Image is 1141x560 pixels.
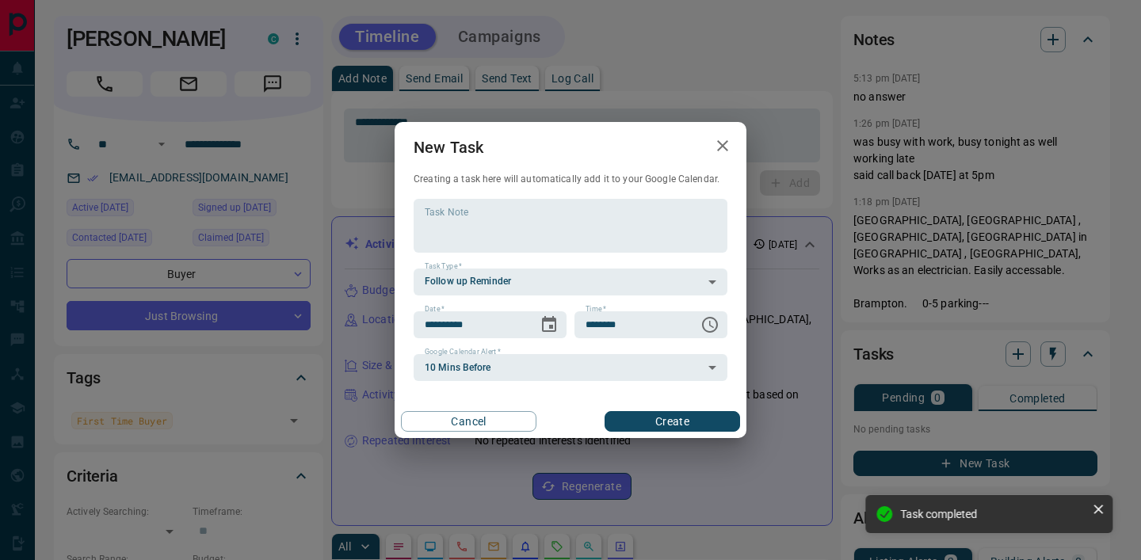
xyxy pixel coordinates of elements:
p: Creating a task here will automatically add it to your Google Calendar. [414,173,727,186]
label: Date [425,304,445,314]
label: Google Calendar Alert [425,347,501,357]
h2: New Task [395,122,502,173]
div: Follow up Reminder [414,269,727,295]
button: Cancel [401,411,536,432]
div: 10 Mins Before [414,354,727,381]
button: Choose date, selected date is Sep 17, 2025 [533,309,565,341]
button: Create [605,411,740,432]
button: Choose time, selected time is 6:00 PM [694,309,726,341]
label: Task Type [425,261,462,272]
label: Time [586,304,606,314]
